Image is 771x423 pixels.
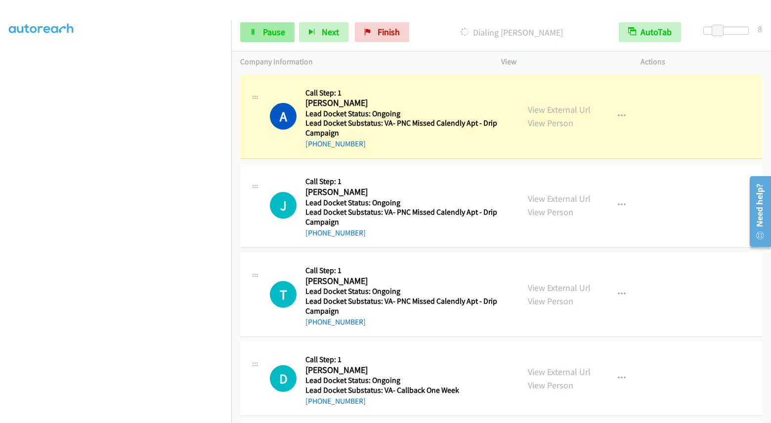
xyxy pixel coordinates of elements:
[270,281,297,308] h1: T
[305,286,510,296] h5: Lead Docket Status: Ongoing
[299,22,348,42] button: Next
[758,22,762,36] div: 8
[270,103,297,130] h1: A
[305,266,510,276] h5: Call Step: 1
[528,366,591,377] a: View External Url
[528,379,573,391] a: View Person
[263,26,285,38] span: Pause
[619,22,681,42] button: AutoTab
[305,296,510,316] h5: Lead Docket Substatus: VA- PNC Missed Calendly Apt - Drip Campaign
[322,26,339,38] span: Next
[528,193,591,204] a: View External Url
[305,109,510,119] h5: Lead Docket Status: Ongoing
[270,192,297,219] div: The call is yet to be attempted
[355,22,409,42] a: Finish
[305,97,507,109] h2: [PERSON_NAME]
[305,385,507,395] h5: Lead Docket Substatus: VA- Callback One Week
[305,376,507,385] h5: Lead Docket Status: Ongoing
[305,177,510,187] h5: Call Step: 1
[305,198,510,208] h5: Lead Docket Status: Ongoing
[305,317,366,327] a: [PHONE_NUMBER]
[423,26,601,39] p: Dialing [PERSON_NAME]
[270,192,297,219] h1: J
[501,56,623,68] p: View
[305,228,366,237] a: [PHONE_NUMBER]
[305,187,507,198] h2: [PERSON_NAME]
[641,56,762,68] p: Actions
[305,365,507,376] h2: [PERSON_NAME]
[240,22,295,42] a: Pause
[305,207,510,227] h5: Lead Docket Substatus: VA- PNC Missed Calendly Apt - Drip Campaign
[305,88,510,98] h5: Call Step: 1
[528,104,591,115] a: View External Url
[528,295,573,307] a: View Person
[742,172,771,251] iframe: Resource Center
[270,365,297,392] div: The call is yet to be attempted
[305,139,366,148] a: [PHONE_NUMBER]
[305,396,366,406] a: [PHONE_NUMBER]
[305,276,507,287] h2: [PERSON_NAME]
[270,281,297,308] div: The call is yet to be attempted
[305,118,510,138] h5: Lead Docket Substatus: VA- PNC Missed Calendly Apt - Drip Campaign
[528,117,573,129] a: View Person
[270,365,297,392] h1: D
[528,206,573,218] a: View Person
[305,355,507,365] h5: Call Step: 1
[240,56,483,68] p: Company Information
[378,26,400,38] span: Finish
[528,282,591,293] a: View External Url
